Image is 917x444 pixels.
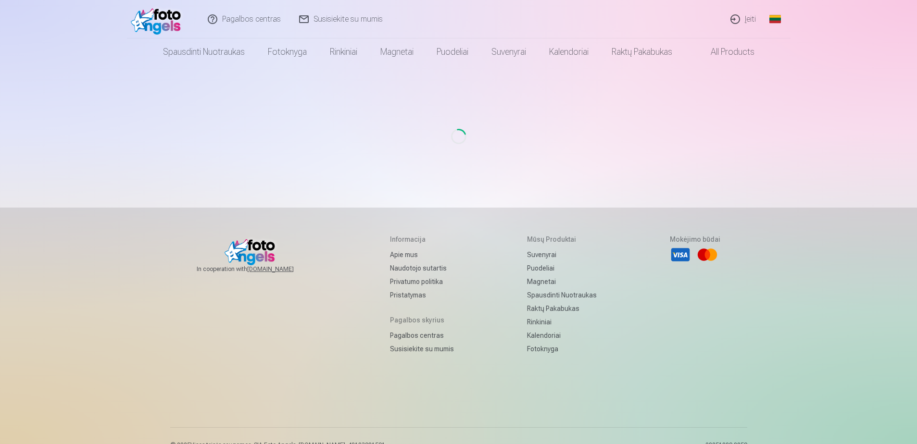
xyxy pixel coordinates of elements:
[527,315,597,329] a: Rinkiniai
[151,38,256,65] a: Spausdinti nuotraukas
[390,315,454,325] h5: Pagalbos skyrius
[390,329,454,342] a: Pagalbos centras
[527,342,597,356] a: Fotoknyga
[247,265,317,273] a: [DOMAIN_NAME]
[369,38,425,65] a: Magnetai
[538,38,600,65] a: Kalendoriai
[527,248,597,261] a: Suvenyrai
[480,38,538,65] a: Suvenyrai
[527,288,597,302] a: Spausdinti nuotraukas
[197,265,317,273] span: In cooperation with
[670,234,720,244] h5: Mokėjimo būdai
[390,275,454,288] a: Privatumo politika
[527,234,597,244] h5: Mūsų produktai
[390,248,454,261] a: Apie mus
[318,38,369,65] a: Rinkiniai
[131,4,186,35] img: /fa2
[684,38,766,65] a: All products
[425,38,480,65] a: Puodeliai
[390,261,454,275] a: Naudotojo sutartis
[390,288,454,302] a: Pristatymas
[527,302,597,315] a: Raktų pakabukas
[390,234,454,244] h5: Informacija
[527,329,597,342] a: Kalendoriai
[527,261,597,275] a: Puodeliai
[527,275,597,288] a: Magnetai
[670,244,691,265] li: Visa
[256,38,318,65] a: Fotoknyga
[600,38,684,65] a: Raktų pakabukas
[697,244,718,265] li: Mastercard
[390,342,454,356] a: Susisiekite su mumis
